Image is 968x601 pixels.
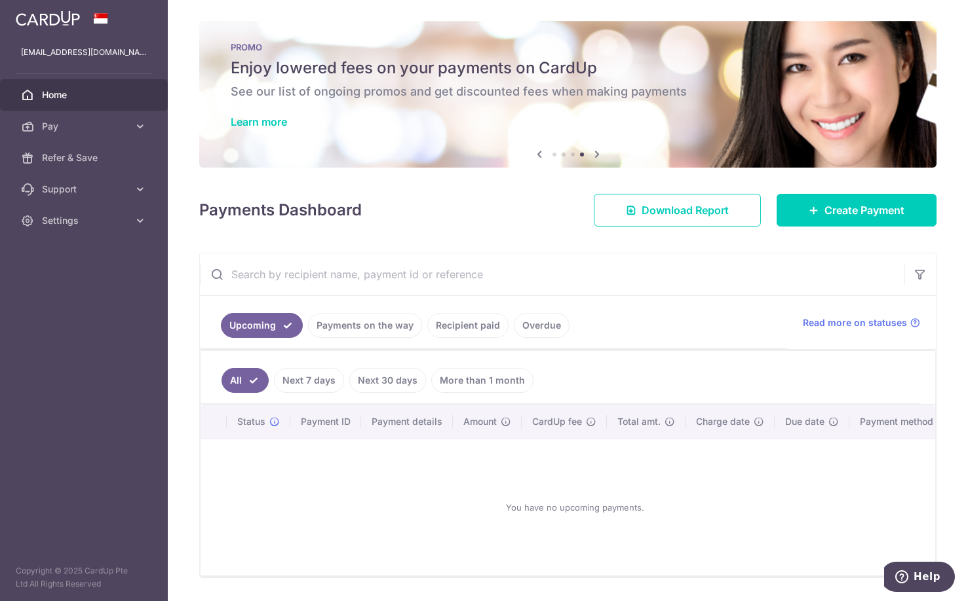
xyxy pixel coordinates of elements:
a: Download Report [594,194,761,227]
span: Create Payment [824,202,904,218]
a: Next 7 days [274,368,344,393]
span: CardUp fee [532,415,582,428]
a: All [222,368,269,393]
a: Read more on statuses [803,316,920,329]
th: Payment method [849,405,949,439]
span: Settings [42,214,128,227]
p: PROMO [231,42,905,52]
a: Upcoming [221,313,303,338]
span: Support [42,183,128,196]
div: You have no upcoming payments. [216,450,933,565]
a: More than 1 month [431,368,533,393]
span: Pay [42,120,128,133]
h4: Payments Dashboard [199,198,362,222]
a: Next 30 days [349,368,426,393]
h5: Enjoy lowered fees on your payments on CardUp [231,58,905,79]
span: Status [237,415,265,428]
span: Due date [785,415,824,428]
a: Overdue [514,313,570,338]
a: Create Payment [777,194,937,227]
span: Amount [463,415,497,428]
span: Refer & Save [42,151,128,164]
img: CardUp [16,10,80,26]
span: Read more on statuses [803,316,907,329]
img: Latest Promos banner [199,21,937,168]
th: Payment ID [290,405,361,439]
span: Total amt. [617,415,661,428]
iframe: Opens a widget where you can find more information [884,562,955,594]
a: Recipient paid [427,313,509,338]
span: Home [42,88,128,101]
th: Payment details [361,405,453,439]
p: [EMAIL_ADDRESS][DOMAIN_NAME] [21,46,147,59]
a: Payments on the way [308,313,422,338]
input: Search by recipient name, payment id or reference [200,253,904,295]
span: Download Report [642,202,729,218]
span: Charge date [696,415,750,428]
a: Learn more [231,115,287,128]
h6: See our list of ongoing promos and get discounted fees when making payments [231,84,905,100]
